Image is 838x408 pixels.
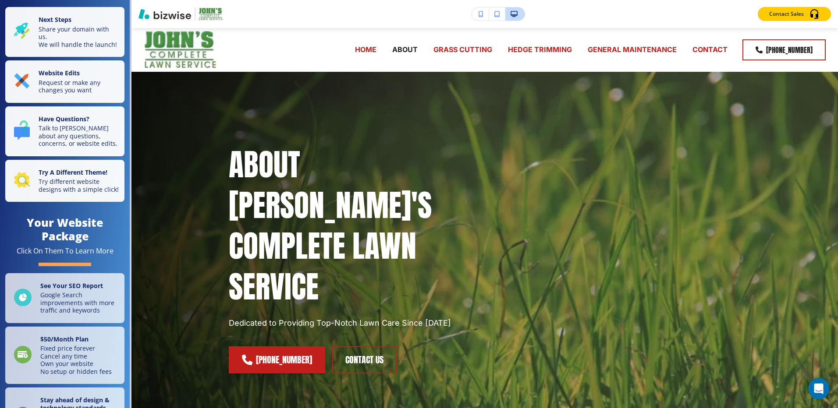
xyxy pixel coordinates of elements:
[229,346,325,373] a: [PHONE_NUMBER]
[39,69,80,77] strong: Website Edits
[5,160,124,202] button: Try A Different Theme!Try different website designs with a simple click!
[5,327,124,384] a: $50/Month PlanFixed price foreverCancel any timeOwn your websiteNo setup or hidden fees
[39,25,119,49] p: Share your domain with us. We will handle the launch!
[508,45,572,55] p: HEDGE TRIMMING
[229,144,474,307] p: ABOUT [PERSON_NAME]'S COMPLETE LAWN SERVICE
[40,281,103,290] strong: See Your SEO Report
[5,60,124,103] button: Website EditsRequest or make any changes you want
[5,7,124,57] button: Next StepsShare your domain with us.We will handle the launch!
[692,45,728,55] p: CONTACT
[5,273,124,323] a: See Your SEO ReportGoogle Search improvements with more traffic and keywords
[588,45,677,55] p: GENERAL MAINTENANCE
[17,246,114,256] div: Click On Them To Learn More
[742,39,826,60] a: [PHONE_NUMBER]
[392,45,418,55] p: ABOUT
[138,9,191,19] img: Bizwise Logo
[145,31,216,68] img: John's Complete Lawn Service
[39,115,89,123] strong: Have Questions?
[355,45,376,55] p: HOME
[39,79,119,94] p: Request or make any changes you want
[40,345,112,375] p: Fixed price forever Cancel any time Own your website No setup or hidden fees
[39,15,71,24] strong: Next Steps
[758,7,831,21] button: Contact Sales
[5,216,124,243] h4: Your Website Package
[40,291,119,314] p: Google Search improvements with more traffic and keywords
[808,378,829,399] div: Open Intercom Messenger
[39,124,119,148] p: Talk to [PERSON_NAME] about any questions, concerns, or website edits.
[39,168,107,176] strong: Try A Different Theme!
[769,10,804,18] p: Contact Sales
[199,8,223,20] img: Your Logo
[229,317,474,329] p: Dedicated to Providing Top-Notch Lawn Care Since [DATE]
[40,335,89,343] strong: $ 50 /Month Plan
[332,346,397,373] button: CONTACT US
[39,178,119,193] p: Try different website designs with a simple click!
[5,106,124,156] button: Have Questions?Talk to [PERSON_NAME] about any questions, concerns, or website edits.
[433,45,492,55] p: GRASS CUTTING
